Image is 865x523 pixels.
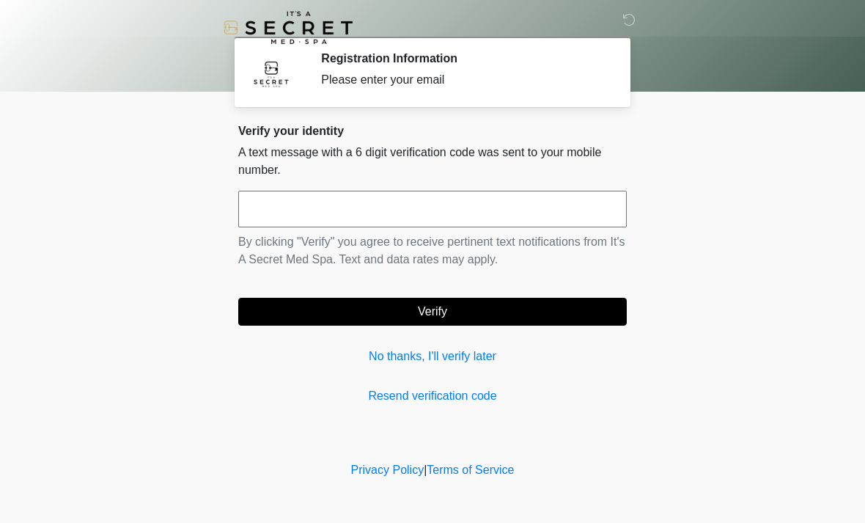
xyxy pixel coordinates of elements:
[424,464,427,476] a: |
[238,348,627,365] a: No thanks, I'll verify later
[238,124,627,138] h2: Verify your identity
[427,464,514,476] a: Terms of Service
[321,71,605,89] div: Please enter your email
[351,464,424,476] a: Privacy Policy
[238,387,627,405] a: Resend verification code
[238,298,627,326] button: Verify
[224,11,353,44] img: It's A Secret Med Spa Logo
[321,51,605,65] h2: Registration Information
[249,51,293,95] img: Agent Avatar
[238,144,627,179] p: A text message with a 6 digit verification code was sent to your mobile number.
[238,233,627,268] p: By clicking "Verify" you agree to receive pertinent text notifications from It's A Secret Med Spa...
